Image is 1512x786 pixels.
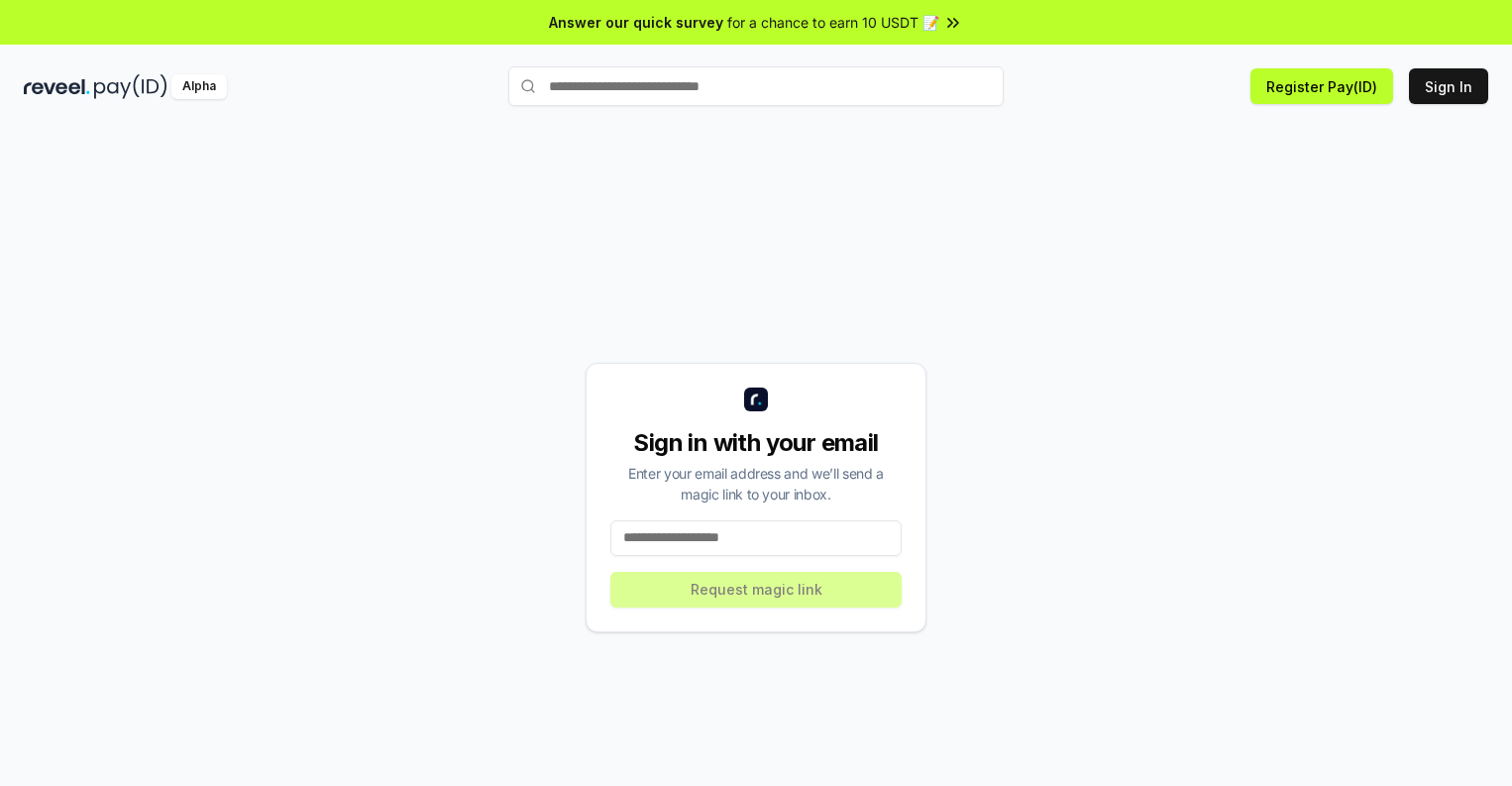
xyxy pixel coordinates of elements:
div: Enter your email address and we’ll send a magic link to your inbox. [610,463,902,505]
button: Register Pay(ID) [1250,68,1393,104]
div: Sign in with your email [610,427,902,459]
button: Sign In [1409,68,1488,104]
div: Alpha [171,74,227,99]
span: Answer our quick survey [549,12,723,33]
img: logo_small [744,388,768,411]
img: reveel_dark [24,74,90,99]
img: pay_id [94,74,167,99]
span: for a chance to earn 10 USDT 📝 [727,12,939,33]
